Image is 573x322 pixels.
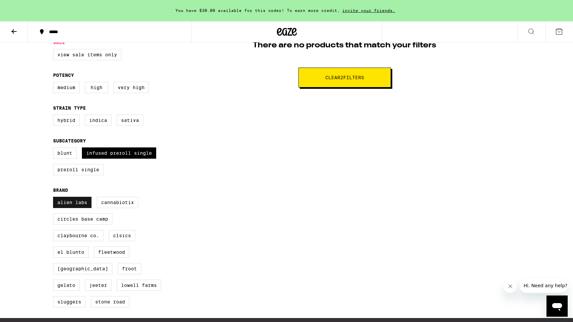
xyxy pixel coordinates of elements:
label: Alien Labs [53,197,92,208]
iframe: Button to launch messaging window [546,295,568,317]
span: You have $30.00 available for this order! To earn more credit, [175,8,340,13]
label: Stone Road [91,296,129,307]
button: Clear2filters [298,68,391,87]
label: Froot [118,263,141,274]
label: Cannabiotix [97,197,138,208]
label: [GEOGRAPHIC_DATA] [53,263,112,274]
span: invite your friends. [340,8,398,13]
label: Indica [85,115,111,126]
label: Gelato [53,280,80,291]
label: Very High [113,82,149,93]
label: Sluggers [53,296,86,307]
label: Jeeter [85,280,111,291]
label: Infused Preroll Single [82,147,156,159]
label: CLSICS [109,230,135,241]
label: View Sale Items Only [53,49,121,60]
label: Fleetwood [94,246,129,258]
p: There are no products that match your filters [253,40,436,51]
label: Sativa [117,115,143,126]
label: El Blunto [53,246,89,258]
label: Lowell Farms [117,280,161,291]
legend: Brand [53,188,68,193]
label: Preroll Single [53,164,103,175]
legend: Sale [53,40,65,45]
label: Medium [53,82,80,93]
span: Clear 2 filter s [325,75,364,80]
legend: Subcategory [53,138,86,143]
label: Circles Base Camp [53,213,112,225]
legend: Potency [53,73,74,78]
iframe: Close message [504,280,517,293]
legend: Strain Type [53,105,86,111]
label: Hybrid [53,115,80,126]
label: High [85,82,108,93]
label: Claybourne Co. [53,230,103,241]
iframe: Message from company [520,278,568,293]
label: Blunt [53,147,77,159]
